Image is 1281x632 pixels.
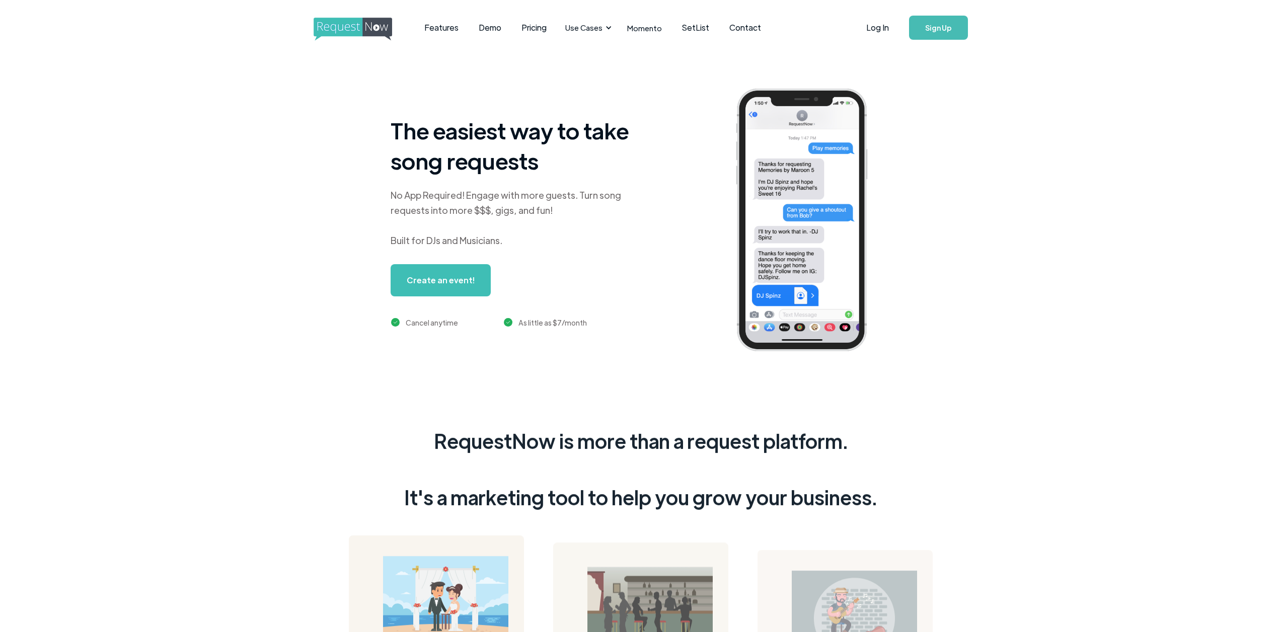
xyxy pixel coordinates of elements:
img: green checkmark [504,318,512,327]
a: Create an event! [391,264,491,296]
div: No App Required! Engage with more guests. Turn song requests into more $$$, gigs, and fun! Built ... [391,188,642,248]
a: Contact [719,12,771,43]
a: Log In [856,10,899,45]
img: iphone screenshot [724,82,894,362]
a: Momento [617,13,672,43]
a: home [314,18,389,38]
h1: The easiest way to take song requests [391,115,642,176]
div: Cancel anytime [406,317,458,329]
a: Sign Up [909,16,968,40]
img: green checkmark [391,318,400,327]
div: Use Cases [559,12,615,43]
img: requestnow logo [314,18,411,41]
a: Demo [469,12,511,43]
div: As little as $7/month [518,317,587,329]
a: Pricing [511,12,557,43]
div: RequestNow is more than a request platform. It's a marketing tool to help you grow your business. [404,427,877,511]
div: Use Cases [565,22,602,33]
a: Features [414,12,469,43]
a: SetList [672,12,719,43]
